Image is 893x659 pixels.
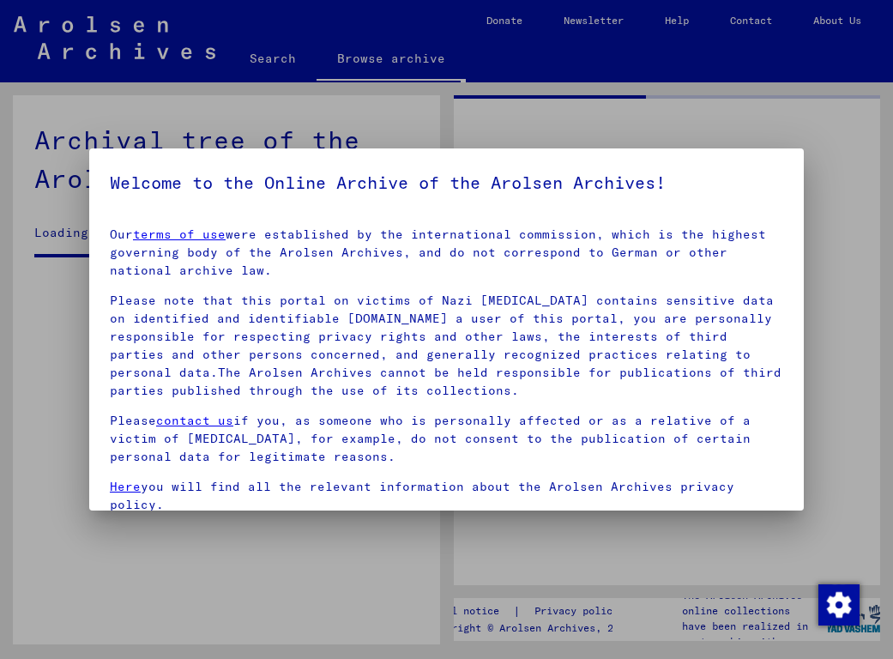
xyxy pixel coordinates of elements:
[818,583,859,625] div: Change consent
[110,169,783,196] h5: Welcome to the Online Archive of the Arolsen Archives!
[110,292,783,400] p: Please note that this portal on victims of Nazi [MEDICAL_DATA] contains sensitive data on identif...
[110,479,141,494] a: Here
[156,413,233,428] a: contact us
[110,226,783,280] p: Our were established by the international commission, which is the highest governing body of the ...
[133,227,226,242] a: terms of use
[110,412,783,466] p: Please if you, as someone who is personally affected or as a relative of a victim of [MEDICAL_DAT...
[818,584,860,626] img: Change consent
[110,478,783,514] p: you will find all the relevant information about the Arolsen Archives privacy policy.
